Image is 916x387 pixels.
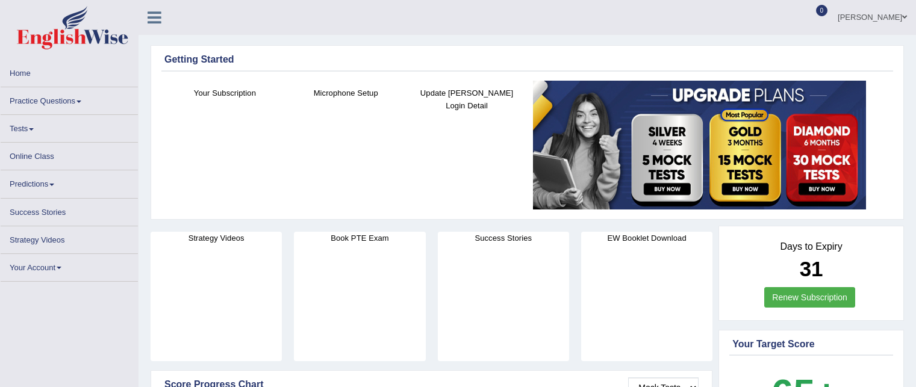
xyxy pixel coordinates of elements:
a: Home [1,60,138,83]
h4: Strategy Videos [151,232,282,244]
a: Your Account [1,254,138,277]
a: Success Stories [1,199,138,222]
a: Predictions [1,170,138,194]
div: Your Target Score [732,337,890,351]
b: 31 [800,257,823,280]
span: 0 [816,5,828,16]
h4: Book PTE Exam [294,232,425,244]
img: small5.jpg [533,81,866,209]
a: Renew Subscription [764,287,855,308]
h4: Success Stories [438,232,569,244]
a: Strategy Videos [1,226,138,250]
h4: EW Booklet Download [581,232,712,244]
h4: Microphone Setup [291,87,400,99]
div: Getting Started [164,52,890,67]
a: Practice Questions [1,87,138,111]
h4: Days to Expiry [732,241,890,252]
h4: Update [PERSON_NAME] Login Detail [413,87,522,112]
h4: Your Subscription [170,87,279,99]
a: Online Class [1,143,138,166]
a: Tests [1,115,138,138]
